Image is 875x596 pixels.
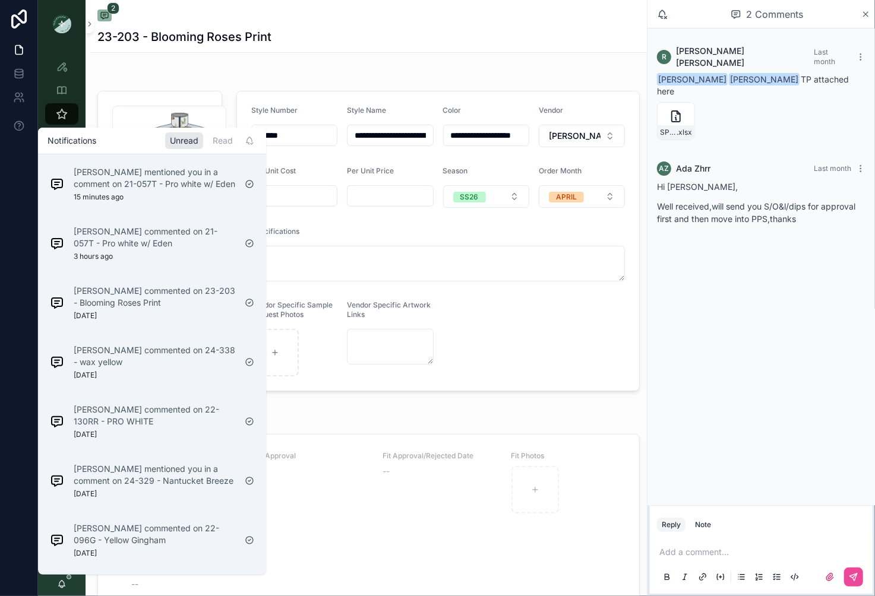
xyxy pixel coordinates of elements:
[676,45,814,69] span: [PERSON_NAME] [PERSON_NAME]
[74,226,235,249] p: [PERSON_NAME] commented on 21-057T - Pro white w/ Eden
[50,236,64,251] img: Notification icon
[74,404,235,427] p: [PERSON_NAME] commented on 22-130RR - PRO WHITE
[131,578,138,590] div: --
[251,227,299,236] span: Specifications
[74,252,113,261] p: 3 hours ago
[814,47,835,66] span: Last month
[460,192,479,202] div: SS26
[74,463,235,487] p: [PERSON_NAME] mentioned you in a comment on 24-329 - Nantucket Breeze
[50,355,64,369] img: Notification icon
[695,520,711,530] div: Note
[443,185,529,208] button: Select Button
[729,73,800,85] span: [PERSON_NAME]
[50,474,64,488] img: Notification icon
[443,106,462,115] span: Color
[657,200,865,225] p: Well received,will send you S/O&l/dips for approval first and then move into PPS,thanks
[74,285,235,309] p: [PERSON_NAME] commented on 23-203 - Blooming Roses Print
[347,106,386,115] span: Style Name
[657,73,728,85] span: [PERSON_NAME]
[657,74,849,96] span: TP attached here
[539,125,625,147] button: Select Button
[74,430,97,439] p: [DATE]
[127,559,625,569] span: Fit Notes
[347,166,394,175] span: Per Unit Price
[662,52,666,62] span: R
[38,47,86,259] div: scrollable content
[74,192,124,202] p: 15 minutes ago
[48,135,96,147] h1: Notifications
[539,166,582,175] span: Order Month
[255,451,369,461] span: Fit Approval
[50,296,64,310] img: Notification icon
[165,132,203,149] div: Unread
[657,180,865,193] p: Hi [PERSON_NAME],
[676,163,710,175] span: Ada Zhrr
[97,9,112,24] button: 2
[659,164,669,173] span: AZ
[50,177,64,191] img: Notification icon
[74,489,97,499] p: [DATE]
[539,185,625,208] button: Select Button
[251,300,333,319] span: Vendor Specific Sample Request Photos
[74,522,235,546] p: [PERSON_NAME] commented on 22-096G - Yellow Gingham
[657,518,686,532] button: Reply
[746,7,803,21] span: 2 Comments
[539,106,563,115] span: Vendor
[74,166,235,190] p: [PERSON_NAME] mentioned you in a comment on 21-057T - Pro white w/ Eden
[556,192,577,202] div: APRIL
[660,128,677,137] span: SP26-TN#23-203-[PERSON_NAME]-Sleeve_[DATE]
[443,166,468,175] span: Season
[107,2,119,14] span: 2
[347,300,431,319] span: Vendor Specific Artwork Links
[52,14,71,33] img: App logo
[50,414,64,429] img: Notification icon
[549,130,601,142] span: [PERSON_NAME]
[97,28,271,45] h1: 23-203 - Blooming Roses Print
[251,166,296,175] span: Per Unit Cost
[383,451,497,461] span: Fit Approval/Rejected Date
[511,451,625,461] span: Fit Photos
[74,549,97,558] p: [DATE]
[74,344,235,368] p: [PERSON_NAME] commented on 24-338 - wax yellow
[251,106,298,115] span: Style Number
[50,533,64,547] img: Notification icon
[208,132,238,149] div: Read
[74,370,97,380] p: [DATE]
[74,311,97,321] p: [DATE]
[383,465,390,477] span: --
[677,128,692,137] span: .xlsx
[814,164,851,173] span: Last month
[690,518,716,532] button: Note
